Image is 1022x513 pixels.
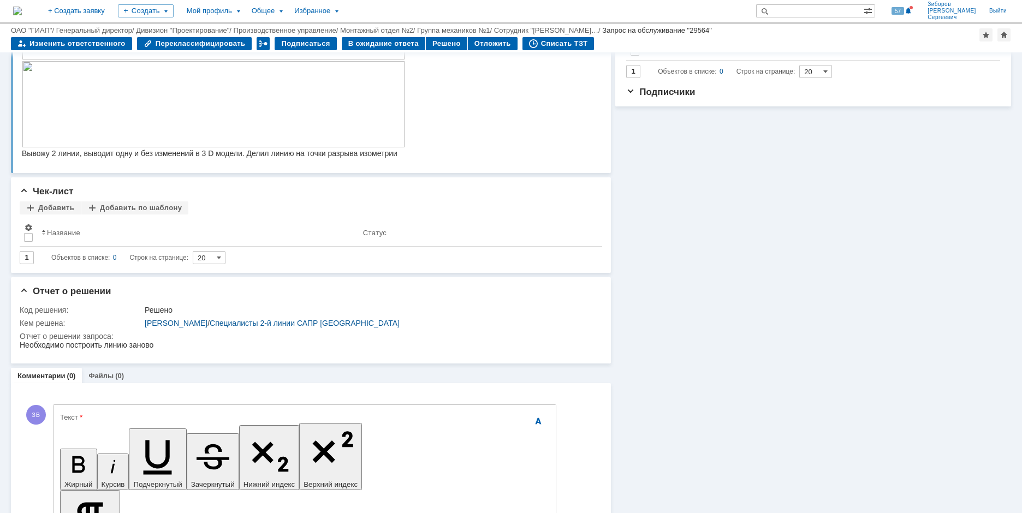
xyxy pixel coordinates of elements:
[115,372,124,380] div: (0)
[67,372,76,380] div: (0)
[37,219,359,247] th: Название
[239,425,300,490] button: Нижний индекс
[133,480,182,488] span: Подчеркнутый
[997,28,1011,41] div: Сделать домашней страницей
[13,7,22,15] img: logo
[299,423,362,490] button: Верхний индекс
[340,26,417,34] div: /
[494,26,603,34] div: /
[658,65,795,78] i: Строк на странице:
[532,415,545,428] span: Скрыть панель инструментов
[187,433,239,490] button: Зачеркнутый
[102,480,125,488] span: Курсив
[626,87,695,97] span: Подписчики
[363,229,387,237] div: Статус
[234,26,336,34] a: Производственное управление
[658,68,716,75] span: Объектов в списке:
[20,286,111,296] span: Отчет о решении
[129,428,186,490] button: Подчеркнутый
[11,26,56,34] div: /
[417,26,490,34] a: Группа механиков №1
[340,26,413,34] a: Монтажный отдел №2
[136,26,229,34] a: Дивизион "Проектирование"
[17,372,66,380] a: Комментарии
[47,229,80,237] div: Название
[64,480,93,488] span: Жирный
[417,26,494,34] div: /
[20,319,142,327] div: Кем решена:
[56,26,132,34] a: Генеральный директор
[892,7,904,15] span: 57
[928,14,976,21] span: Сергеевич
[136,26,233,34] div: /
[494,26,598,34] a: Сотрудник "[PERSON_NAME]…
[145,319,595,327] div: /
[118,4,174,17] div: Создать
[51,254,110,261] span: Объектов в списке:
[243,480,295,488] span: Нижний индекс
[97,454,129,490] button: Курсив
[26,405,46,425] span: ЗВ
[20,306,142,314] div: Код решения:
[928,8,976,14] span: [PERSON_NAME]
[864,5,875,15] span: Расширенный поиск
[11,26,52,34] a: ОАО "ГИАП"
[210,319,400,327] a: Специалисты 2-й линии САПР [GEOGRAPHIC_DATA]
[13,7,22,15] a: Перейти на домашнюю страницу
[257,37,270,50] div: Работа с массовостью
[20,332,597,341] div: Отчет о решении запроса:
[928,1,976,8] span: Зиборов
[359,219,593,247] th: Статус
[4,4,159,13] div: Временное решение:
[60,414,547,421] div: Текст
[145,319,207,327] a: [PERSON_NAME]
[145,306,595,314] div: Решено
[24,223,33,232] span: Настройки
[88,372,114,380] a: Файлы
[304,480,358,488] span: Верхний индекс
[602,26,712,34] div: Запрос на обслуживание "29564"
[720,65,723,78] div: 0
[51,251,188,264] i: Строк на странице:
[56,26,136,34] div: /
[60,449,97,490] button: Жирный
[113,251,117,264] div: 0
[979,28,993,41] div: Добавить в избранное
[234,26,341,34] div: /
[20,186,74,196] span: Чек-лист
[191,480,235,488] span: Зачеркнутый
